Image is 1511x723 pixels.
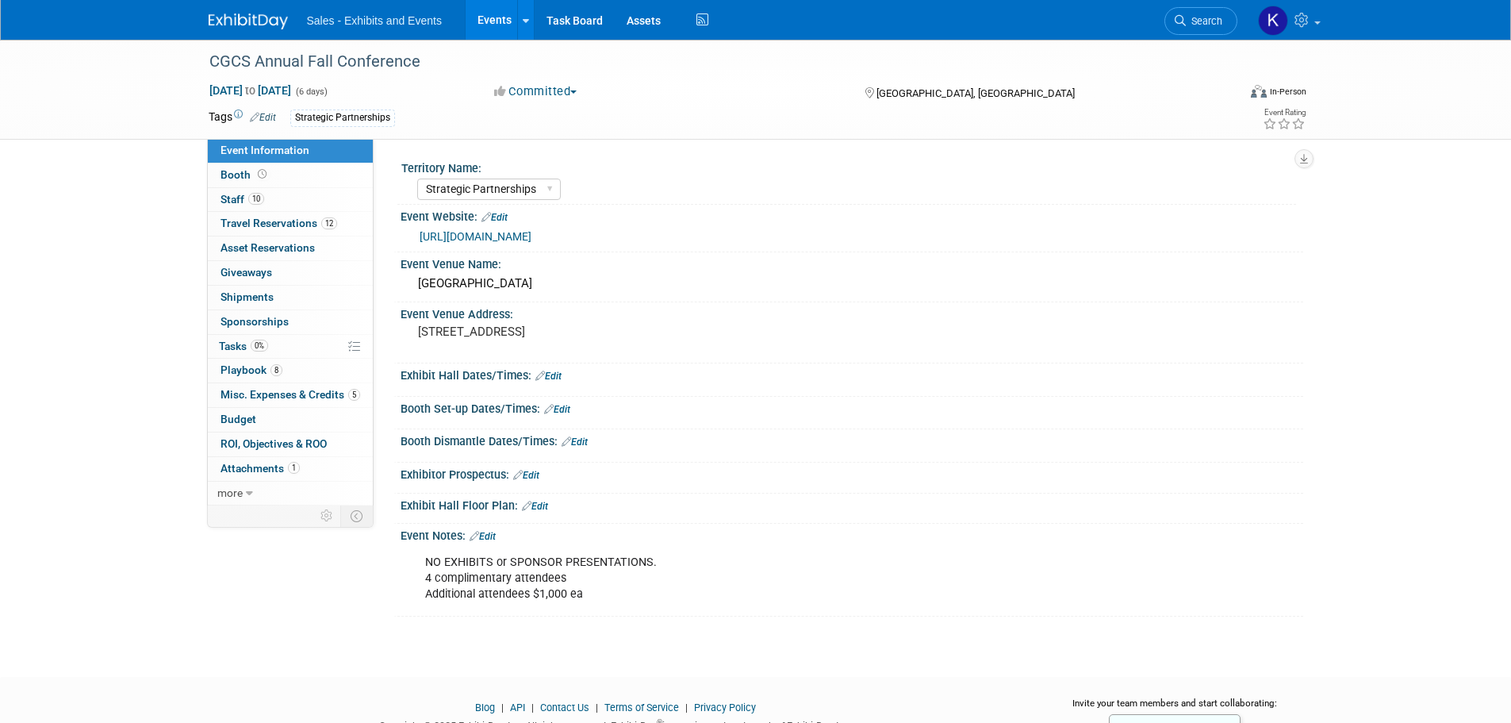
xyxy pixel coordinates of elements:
span: Attachments [221,462,300,475]
span: Sales - Exhibits and Events [307,14,442,27]
td: Personalize Event Tab Strip [313,506,341,526]
a: Sponsorships [208,310,373,334]
span: to [243,84,258,97]
a: Edit [535,371,562,382]
div: NO EXHIBITS or SPONSOR PRESENTATIONS. 4 complimentary attendees Additional attendees $1,000 ea [414,547,1129,610]
span: | [497,702,508,713]
a: Terms of Service [604,702,679,713]
span: Sponsorships [221,315,289,328]
span: ROI, Objectives & ROO [221,437,327,450]
a: ROI, Objectives & ROO [208,433,373,456]
a: Attachments1 [208,457,373,481]
span: Event Information [221,144,309,156]
a: [URL][DOMAIN_NAME] [420,230,531,243]
div: Event Venue Address: [401,302,1303,322]
button: Committed [489,83,583,100]
img: Format-Inperson.png [1251,85,1267,98]
td: Toggle Event Tabs [340,506,373,526]
a: Misc. Expenses & Credits5 [208,383,373,407]
img: Kara Haven [1258,6,1288,36]
span: 0% [251,340,268,352]
img: ExhibitDay [209,13,288,29]
a: Contact Us [540,702,589,713]
a: Privacy Policy [694,702,756,713]
a: Booth [208,163,373,187]
a: Edit [250,112,276,123]
a: API [510,702,525,713]
a: Edit [481,212,508,223]
div: Strategic Partnerships [290,110,395,126]
span: | [681,702,692,713]
a: Budget [208,408,373,432]
div: [GEOGRAPHIC_DATA] [412,271,1291,296]
a: Asset Reservations [208,237,373,260]
span: Tasks [219,340,268,352]
span: Travel Reservations [221,217,337,229]
a: Travel Reservations12 [208,212,373,236]
span: 10 [248,193,264,205]
span: Booth [221,168,270,181]
a: Edit [544,404,570,415]
div: Exhibit Hall Floor Plan: [401,494,1303,514]
span: Staff [221,193,264,206]
a: Event Information [208,139,373,163]
div: Territory Name: [401,156,1296,176]
div: Booth Dismantle Dates/Times: [401,429,1303,450]
pre: [STREET_ADDRESS] [418,325,759,339]
div: Event Venue Name: [401,252,1303,272]
a: Blog [475,702,495,713]
a: more [208,482,373,506]
span: [GEOGRAPHIC_DATA], [GEOGRAPHIC_DATA] [876,87,1075,99]
div: Exhibit Hall Dates/Times: [401,363,1303,384]
div: Exhibitor Prospectus: [401,463,1303,483]
a: Edit [522,501,548,512]
a: Tasks0% [208,335,373,359]
span: (6 days) [294,87,328,97]
span: Budget [221,413,256,425]
span: | [592,702,602,713]
span: Playbook [221,363,282,376]
td: Tags [209,109,276,127]
span: Asset Reservations [221,241,315,254]
a: Edit [562,436,588,448]
div: Booth Set-up Dates/Times: [401,397,1303,417]
div: CGCS Annual Fall Conference [204,48,1214,76]
span: 5 [348,389,360,401]
span: 1 [288,462,300,474]
div: In-Person [1269,86,1306,98]
span: 12 [321,217,337,229]
span: Misc. Expenses & Credits [221,388,360,401]
span: Booth not reserved yet [255,168,270,180]
div: Event Notes: [401,524,1303,544]
span: 8 [270,364,282,376]
span: [DATE] [DATE] [209,83,292,98]
span: | [527,702,538,713]
div: Invite your team members and start collaborating: [1047,697,1303,721]
div: Event Format [1144,83,1307,106]
div: Event Rating [1263,109,1306,117]
span: Search [1186,15,1222,27]
div: Event Website: [401,205,1303,225]
a: Staff10 [208,188,373,212]
a: Search [1164,7,1237,35]
a: Shipments [208,286,373,310]
a: Giveaways [208,261,373,285]
a: Edit [470,531,496,542]
span: Giveaways [221,266,272,279]
a: Edit [513,470,539,481]
span: more [217,486,243,499]
span: Shipments [221,290,274,303]
a: Playbook8 [208,359,373,383]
